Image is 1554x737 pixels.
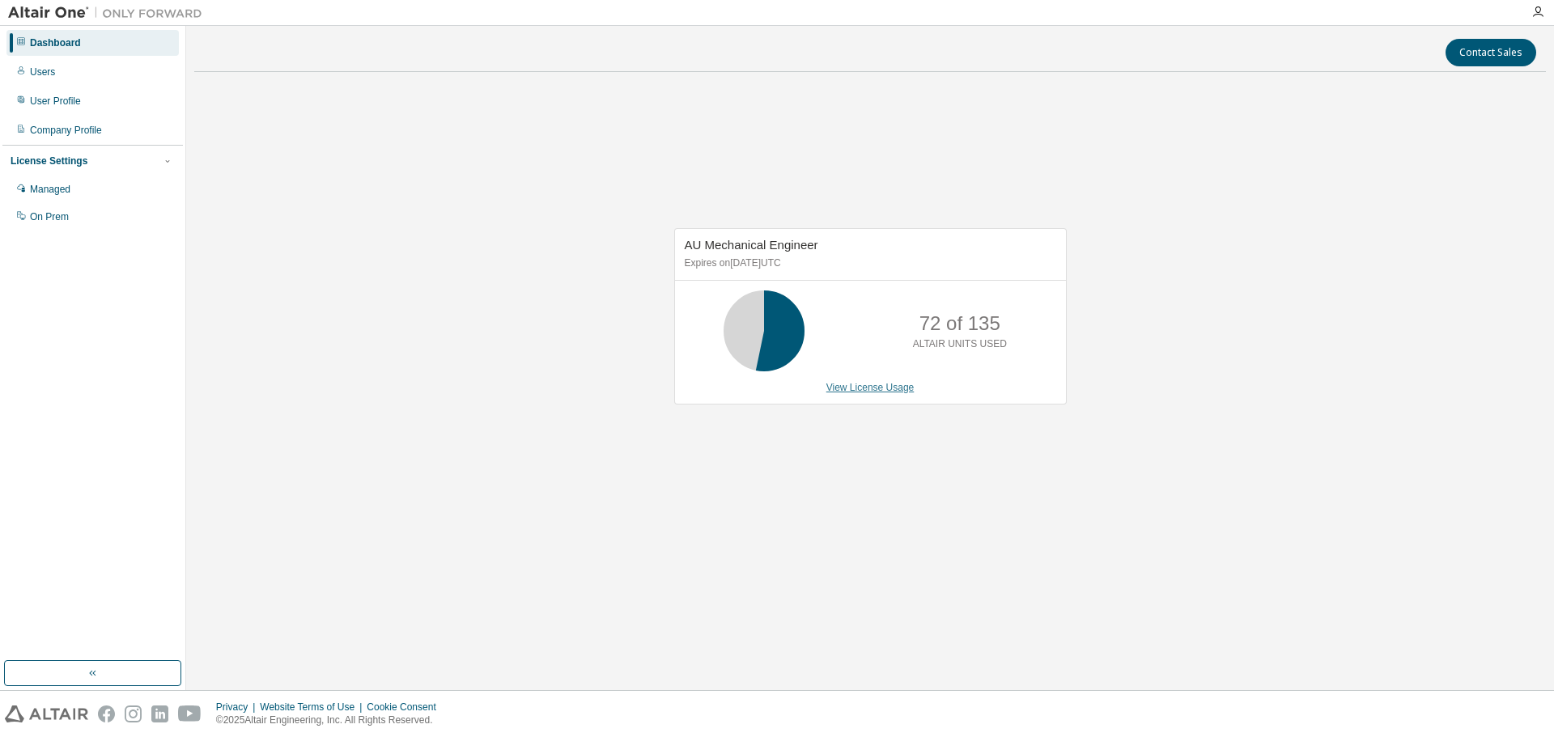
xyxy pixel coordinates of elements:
[826,382,915,393] a: View License Usage
[11,155,87,167] div: License Settings
[367,701,445,714] div: Cookie Consent
[1446,39,1536,66] button: Contact Sales
[5,705,88,722] img: altair_logo.svg
[151,705,168,722] img: linkedin.svg
[685,256,1052,270] p: Expires on [DATE] UTC
[913,337,1007,351] p: ALTAIR UNITS USED
[919,310,1000,337] p: 72 of 135
[30,66,55,78] div: Users
[30,183,70,196] div: Managed
[30,95,81,108] div: User Profile
[178,705,202,722] img: youtube.svg
[216,701,260,714] div: Privacy
[30,36,81,49] div: Dashboard
[125,705,142,722] img: instagram.svg
[685,238,818,252] span: AU Mechanical Engineer
[98,705,115,722] img: facebook.svg
[8,5,210,21] img: Altair One
[260,701,367,714] div: Website Terms of Use
[216,714,446,727] p: © 2025 Altair Engineering, Inc. All Rights Reserved.
[30,124,102,137] div: Company Profile
[30,210,69,223] div: On Prem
